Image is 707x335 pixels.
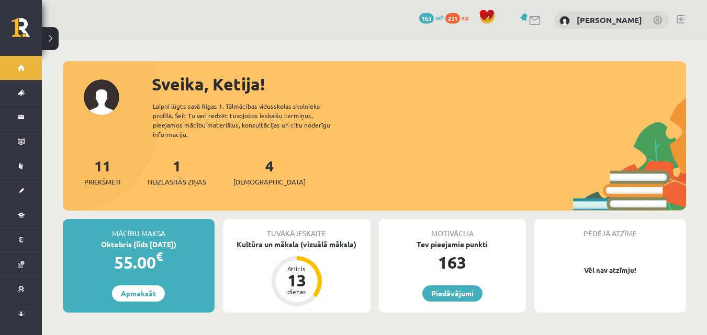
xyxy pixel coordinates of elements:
[534,219,686,239] div: Pēdējā atzīme
[148,156,206,187] a: 1Neizlasītās ziņas
[435,13,444,21] span: mP
[84,177,120,187] span: Priekšmeti
[153,101,349,139] div: Laipni lūgts savā Rīgas 1. Tālmācības vidusskolas skolnieka profilā. Šeit Tu vari redzēt tuvojošo...
[112,285,165,302] a: Apmaksāt
[223,219,371,239] div: Tuvākā ieskaite
[84,156,120,187] a: 11Priekšmeti
[63,219,215,239] div: Mācību maksa
[540,265,681,275] p: Vēl nav atzīmju!
[12,18,42,44] a: Rīgas 1. Tālmācības vidusskola
[281,265,312,272] div: Atlicis
[419,13,444,21] a: 163 mP
[233,177,306,187] span: [DEMOGRAPHIC_DATA]
[223,239,371,250] div: Kultūra un māksla (vizuālā māksla)
[445,13,460,24] span: 231
[559,16,570,26] img: Ketija Dzilna
[577,15,642,25] a: [PERSON_NAME]
[63,250,215,275] div: 55.00
[379,239,526,250] div: Tev pieejamie punkti
[156,249,163,264] span: €
[152,72,686,97] div: Sveika, Ketija!
[422,285,482,302] a: Piedāvājumi
[63,239,215,250] div: Oktobris (līdz [DATE])
[445,13,474,21] a: 231 xp
[379,250,526,275] div: 163
[379,219,526,239] div: Motivācija
[233,156,306,187] a: 4[DEMOGRAPHIC_DATA]
[223,239,371,308] a: Kultūra un māksla (vizuālā māksla) Atlicis 13 dienas
[148,177,206,187] span: Neizlasītās ziņas
[419,13,434,24] span: 163
[281,272,312,288] div: 13
[462,13,468,21] span: xp
[281,288,312,295] div: dienas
